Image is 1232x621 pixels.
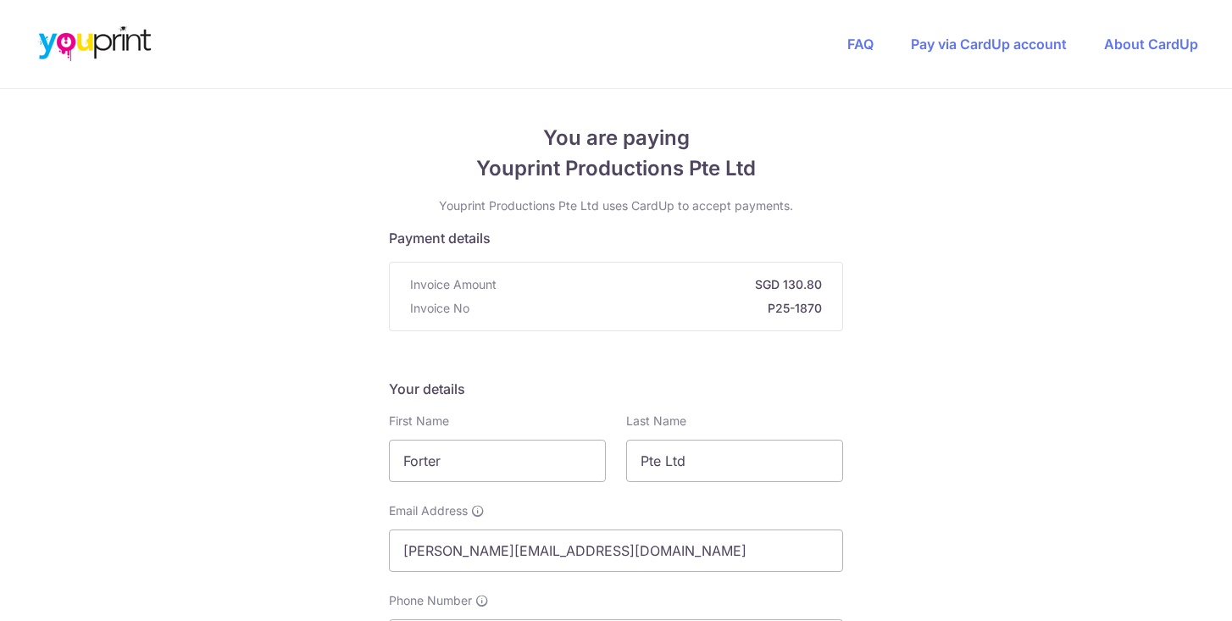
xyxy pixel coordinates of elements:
strong: SGD 130.80 [503,276,822,293]
label: First Name [389,413,449,430]
span: Phone Number [389,592,472,609]
input: First name [389,440,606,482]
span: Invoice Amount [410,276,497,293]
p: Youprint Productions Pte Ltd uses CardUp to accept payments. [389,197,843,214]
h5: Payment details [389,228,843,248]
span: You are paying [389,123,843,153]
input: Email address [389,530,843,572]
input: Last name [626,440,843,482]
label: Last Name [626,413,686,430]
a: Pay via CardUp account [911,36,1067,53]
span: Invoice No [410,300,469,317]
strong: P25-1870 [476,300,822,317]
span: Email Address [389,502,468,519]
span: Youprint Productions Pte Ltd [389,153,843,184]
h5: Your details [389,379,843,399]
a: About CardUp [1104,36,1198,53]
a: FAQ [847,36,874,53]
